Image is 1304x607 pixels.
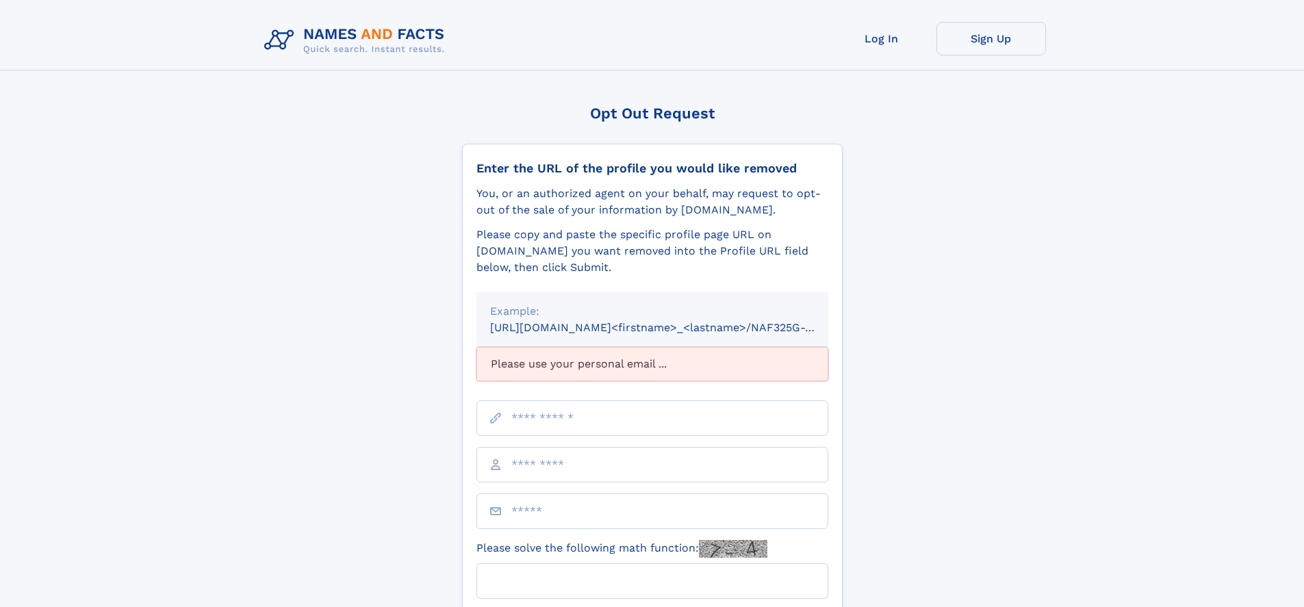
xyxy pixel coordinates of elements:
a: Sign Up [936,22,1046,55]
div: Please use your personal email ... [476,347,828,381]
img: Logo Names and Facts [259,22,456,59]
div: Example: [490,303,815,320]
label: Please solve the following math function: [476,540,767,558]
div: Opt Out Request [462,105,843,122]
div: Please copy and paste the specific profile page URL on [DOMAIN_NAME] you want removed into the Pr... [476,227,828,276]
div: You, or an authorized agent on your behalf, may request to opt-out of the sale of your informatio... [476,185,828,218]
small: [URL][DOMAIN_NAME]<firstname>_<lastname>/NAF325G-xxxxxxxx [490,321,854,334]
a: Log In [827,22,936,55]
div: Enter the URL of the profile you would like removed [476,161,828,176]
